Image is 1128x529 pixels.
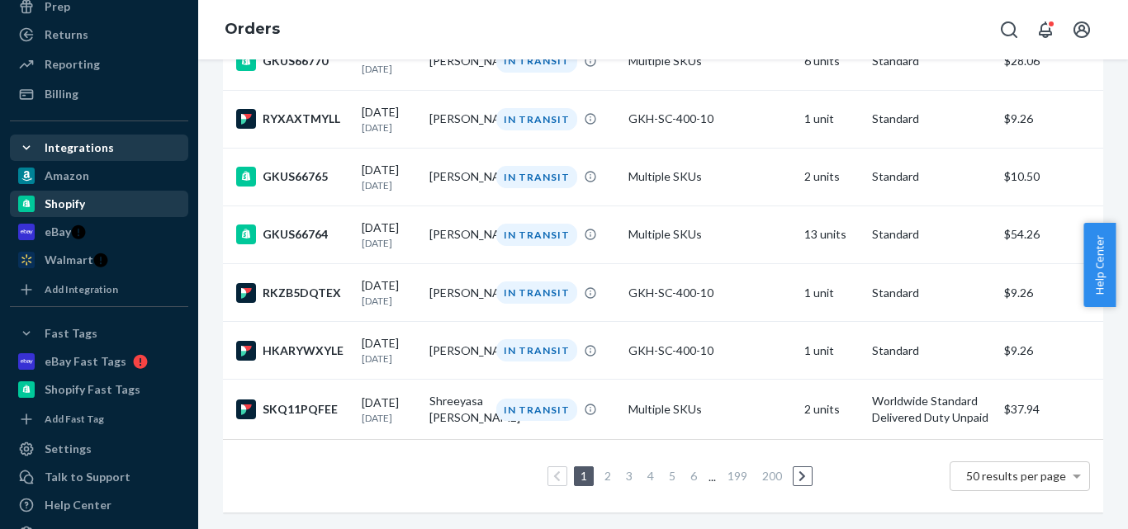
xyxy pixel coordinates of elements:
td: Shreeyasa [PERSON_NAME] [423,380,491,440]
button: Integrations [10,135,188,161]
button: Fast Tags [10,320,188,347]
div: IN TRANSIT [496,50,577,72]
p: [DATE] [362,178,416,192]
p: [DATE] [362,62,416,76]
button: Open account menu [1065,13,1098,46]
a: Add Fast Tag [10,409,188,429]
div: eBay [45,224,71,240]
td: $28.06 [998,32,1103,90]
div: eBay Fast Tags [45,353,126,370]
span: 50 results per page [966,469,1066,483]
div: Shopify [45,196,85,212]
div: IN TRANSIT [496,224,577,246]
td: [PERSON_NAME] [423,264,491,322]
div: Integrations [45,139,114,156]
td: [PERSON_NAME] [423,90,491,148]
div: [DATE] [362,220,416,250]
td: Multiple SKUs [622,32,798,90]
div: Talk to Support [45,469,130,485]
p: Worldwide Standard Delivered Duty Unpaid [872,393,991,426]
button: Open notifications [1029,13,1062,46]
div: [DATE] [362,45,416,76]
a: Reporting [10,51,188,78]
a: Page 200 [759,469,785,483]
li: ... [708,466,717,486]
button: Open Search Box [993,13,1026,46]
a: Walmart [10,247,188,273]
p: [DATE] [362,120,416,135]
td: [PERSON_NAME] [423,32,491,90]
div: IN TRANSIT [496,108,577,130]
a: eBay [10,219,188,245]
td: [PERSON_NAME] [423,205,491,263]
div: Reporting [45,56,100,73]
a: Help Center [10,492,188,518]
div: SKQ11PQFEE [236,399,348,419]
div: [DATE] [362,104,416,135]
a: Returns [10,21,188,48]
a: Page 5 [666,469,679,483]
p: [DATE] [362,352,416,366]
a: Talk to Support [10,464,188,490]
div: GKH-SC-400-10 [628,342,791,359]
a: Page 199 [724,469,751,483]
div: [DATE] [362,162,416,192]
td: $9.26 [998,322,1103,380]
p: Standard [872,342,991,359]
td: $9.26 [998,90,1103,148]
div: Add Fast Tag [45,412,104,426]
p: Standard [872,226,991,243]
ol: breadcrumbs [211,6,293,54]
button: Help Center [1083,223,1116,307]
a: Shopify Fast Tags [10,376,188,403]
a: Page 6 [687,469,700,483]
div: Fast Tags [45,325,97,342]
td: Multiple SKUs [622,380,798,440]
a: Shopify [10,191,188,217]
div: IN TRANSIT [496,166,577,188]
div: Shopify Fast Tags [45,381,140,398]
td: $9.26 [998,264,1103,322]
td: 1 unit [798,322,865,380]
p: Standard [872,168,991,185]
td: 6 units [798,32,865,90]
a: Page 3 [623,469,636,483]
p: Standard [872,53,991,69]
p: Standard [872,285,991,301]
td: Multiple SKUs [622,205,798,263]
td: 1 unit [798,264,865,322]
td: Multiple SKUs [622,148,798,205]
a: Page 2 [601,469,614,483]
div: [DATE] [362,277,416,308]
div: [DATE] [362,335,416,366]
div: Walmart [45,252,93,268]
div: GKUS66770 [236,51,348,71]
div: HKARYWXYLE [236,341,348,361]
td: [PERSON_NAME] [423,148,491,205]
div: IN TRANSIT [496,339,577,361]
div: GKUS66765 [236,167,348,187]
div: GKH-SC-400-10 [628,111,791,127]
div: IN TRANSIT [496,399,577,421]
td: $54.26 [998,205,1103,263]
td: 2 units [798,148,865,205]
p: [DATE] [362,294,416,308]
td: [PERSON_NAME] [423,322,491,380]
td: $10.50 [998,148,1103,205]
div: RKZB5DQTEX [236,283,348,303]
a: Page 4 [644,469,657,483]
a: eBay Fast Tags [10,348,188,375]
p: [DATE] [362,236,416,250]
div: GKUS66764 [236,224,348,244]
div: Settings [45,441,92,457]
div: Help Center [45,497,111,513]
a: Add Integration [10,280,188,300]
div: IN TRANSIT [496,281,577,304]
div: Returns [45,26,88,43]
td: 13 units [798,205,865,263]
td: 2 units [798,380,865,440]
div: GKH-SC-400-10 [628,285,791,301]
a: Amazon [10,163,188,189]
a: Page 1 is your current page [577,469,590,483]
